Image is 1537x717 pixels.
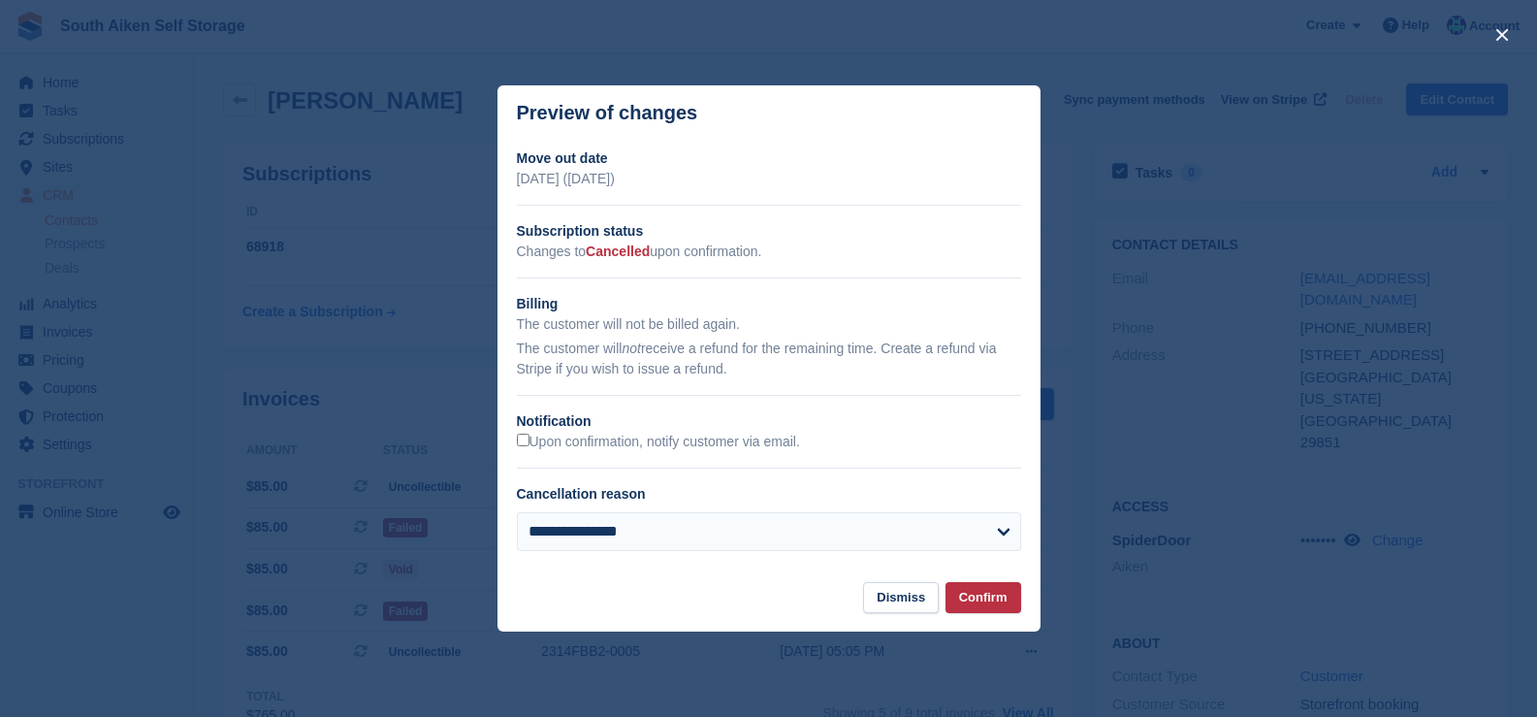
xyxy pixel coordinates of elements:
h2: Move out date [517,148,1021,169]
span: Cancelled [586,244,650,259]
button: Confirm [945,582,1021,614]
h2: Notification [517,411,1021,432]
button: close [1487,19,1518,50]
h2: Subscription status [517,221,1021,242]
p: The customer will receive a refund for the remaining time. Create a refund via Stripe if you wish... [517,339,1021,379]
p: The customer will not be billed again. [517,314,1021,335]
button: Dismiss [863,582,939,614]
p: [DATE] ([DATE]) [517,169,1021,189]
label: Upon confirmation, notify customer via email. [517,434,800,451]
input: Upon confirmation, notify customer via email. [517,434,529,446]
label: Cancellation reason [517,486,646,502]
h2: Billing [517,294,1021,314]
em: not [622,341,640,356]
p: Changes to upon confirmation. [517,242,1021,262]
p: Preview of changes [517,102,698,124]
